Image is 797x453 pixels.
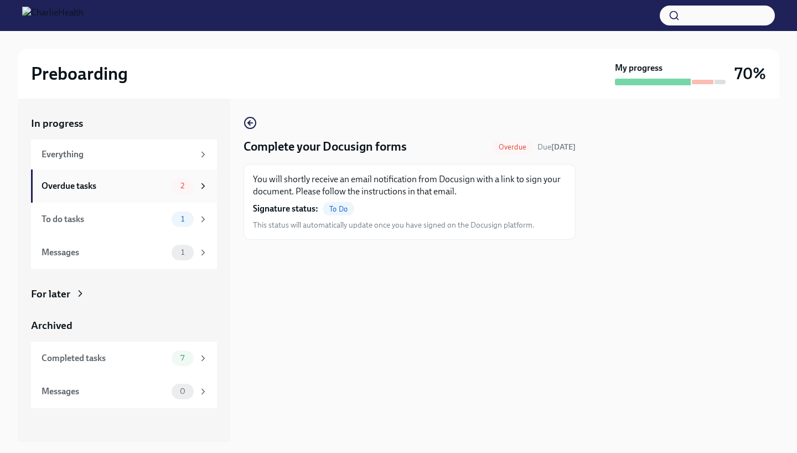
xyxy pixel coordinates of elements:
a: For later [31,287,217,301]
div: For later [31,287,70,301]
a: Overdue tasks2 [31,169,217,203]
span: 7 [174,354,191,362]
strong: [DATE] [551,142,576,152]
a: To do tasks1 [31,203,217,236]
p: You will shortly receive an email notification from Docusign with a link to sign your document. P... [253,173,566,198]
div: To do tasks [42,213,167,225]
span: 1 [174,215,191,223]
h3: 70% [734,64,766,84]
a: Everything [31,140,217,169]
span: To Do [323,205,354,213]
span: 0 [173,387,192,395]
span: This status will automatically update once you have signed on the Docusign platform. [253,220,535,230]
img: CharlieHealth [22,7,84,24]
div: Messages [42,246,167,259]
span: Due [537,142,576,152]
a: Messages1 [31,236,217,269]
strong: My progress [615,62,663,74]
span: August 8th, 2025 08:00 [537,142,576,152]
a: Archived [31,318,217,333]
span: Overdue [492,143,533,151]
div: Completed tasks [42,352,167,364]
h4: Complete your Docusign forms [244,138,407,155]
a: Completed tasks7 [31,342,217,375]
span: 1 [174,248,191,256]
h2: Preboarding [31,63,128,85]
span: 2 [174,182,191,190]
a: Messages0 [31,375,217,408]
a: In progress [31,116,217,131]
div: Overdue tasks [42,180,167,192]
div: Everything [42,148,194,161]
strong: Signature status: [253,203,318,215]
div: Messages [42,385,167,398]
